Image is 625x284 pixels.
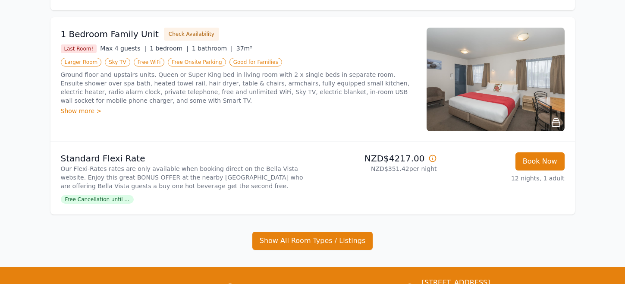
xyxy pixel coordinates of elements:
p: Our Flexi-Rates rates are only available when booking direct on the Bella Vista website. Enjoy th... [61,164,309,190]
span: 1 bathroom | [192,45,233,52]
span: 37m² [236,45,252,52]
span: Free Cancellation until ... [61,195,134,204]
h3: 1 Bedroom Family Unit [61,28,159,40]
span: Free Onsite Parking [168,58,226,66]
button: Show All Room Types / Listings [252,232,373,250]
p: NZD$351.42 per night [316,164,437,173]
span: Free WiFi [134,58,165,66]
div: Show more > [61,107,416,115]
span: Larger Room [61,58,102,66]
p: 12 nights, 1 adult [444,174,565,183]
span: Max 4 guests | [100,45,146,52]
p: Standard Flexi Rate [61,152,309,164]
span: 1 bedroom | [150,45,188,52]
p: NZD$4217.00 [316,152,437,164]
p: Ground floor and upstairs units. Queen or Super King bed in living room with 2 x single beds in s... [61,70,416,105]
button: Book Now [515,152,565,170]
span: Good for Families [229,58,282,66]
span: Sky TV [105,58,130,66]
button: Check Availability [164,28,219,41]
span: Last Room! [61,44,97,53]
